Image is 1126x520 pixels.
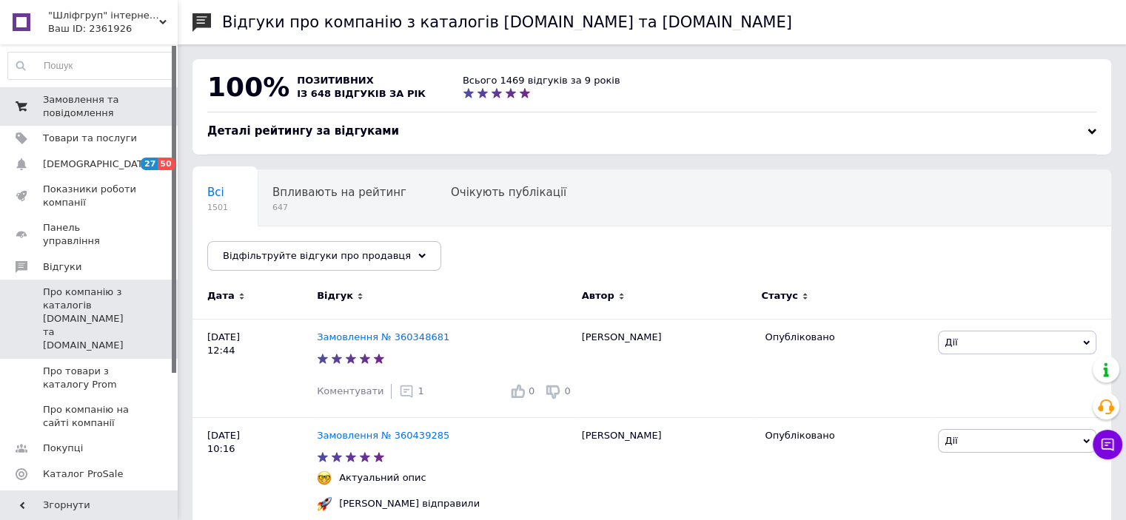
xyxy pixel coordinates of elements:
[761,289,798,303] span: Статус
[207,124,399,138] span: Деталі рейтингу за відгуками
[765,331,927,344] div: Опубліковано
[399,384,423,399] div: 1
[335,471,430,484] div: Актуальний опис
[207,202,228,213] span: 1501
[335,497,483,510] div: [PERSON_NAME] відправили
[765,429,927,442] div: Опубліковано
[192,319,317,417] div: [DATE] 12:44
[141,158,158,170] span: 27
[1093,430,1122,459] button: Чат з покупцем
[207,72,289,102] span: 100%
[317,289,353,303] span: Відгук
[463,74,620,87] div: Всього 1469 відгуків за 9 років
[43,93,137,120] span: Замовлення та повідомлення
[43,467,123,481] span: Каталог ProSale
[43,260,81,274] span: Відгуки
[207,242,358,255] span: Опубліковані без комен...
[43,365,137,391] span: Про товари з каталогу Prom
[945,435,957,446] span: Дії
[529,385,534,396] span: 0
[43,132,137,145] span: Товари та послуги
[317,385,383,396] span: Коментувати
[272,202,406,213] span: 647
[158,158,175,170] span: 50
[574,319,758,417] div: [PERSON_NAME]
[43,221,137,248] span: Панель управління
[207,289,235,303] span: Дата
[317,385,383,398] div: Коментувати
[207,186,224,199] span: Всі
[43,158,153,171] span: [DEMOGRAPHIC_DATA]
[418,385,423,396] span: 1
[222,13,792,31] h1: Відгуки про компанію з каталогів [DOMAIN_NAME] та [DOMAIN_NAME]
[223,250,411,261] span: Відфільтруйте відгуки про продавця
[48,9,159,22] span: "Шліфгруп" інтернет магазин
[945,337,957,348] span: Дії
[207,124,1096,139] div: Деталі рейтингу за відгуками
[8,53,174,79] input: Пошук
[43,183,137,209] span: Показники роботи компанії
[564,385,570,396] span: 0
[272,186,406,199] span: Впливають на рейтинг
[43,403,137,430] span: Про компанію на сайті компанії
[582,289,614,303] span: Автор
[451,186,566,199] span: Очікують публікації
[317,470,332,485] img: :nerd_face:
[43,286,137,353] span: Про компанію з каталогів [DOMAIN_NAME] та [DOMAIN_NAME]
[317,496,332,511] img: :rocket:
[297,75,374,86] span: позитивних
[43,442,83,455] span: Покупці
[297,88,426,99] span: із 648 відгуків за рік
[192,226,387,283] div: Опубліковані без коментаря
[48,22,178,36] div: Ваш ID: 2361926
[317,430,449,441] a: Замовлення № 360439285
[317,331,449,342] a: Замовлення № 360348681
